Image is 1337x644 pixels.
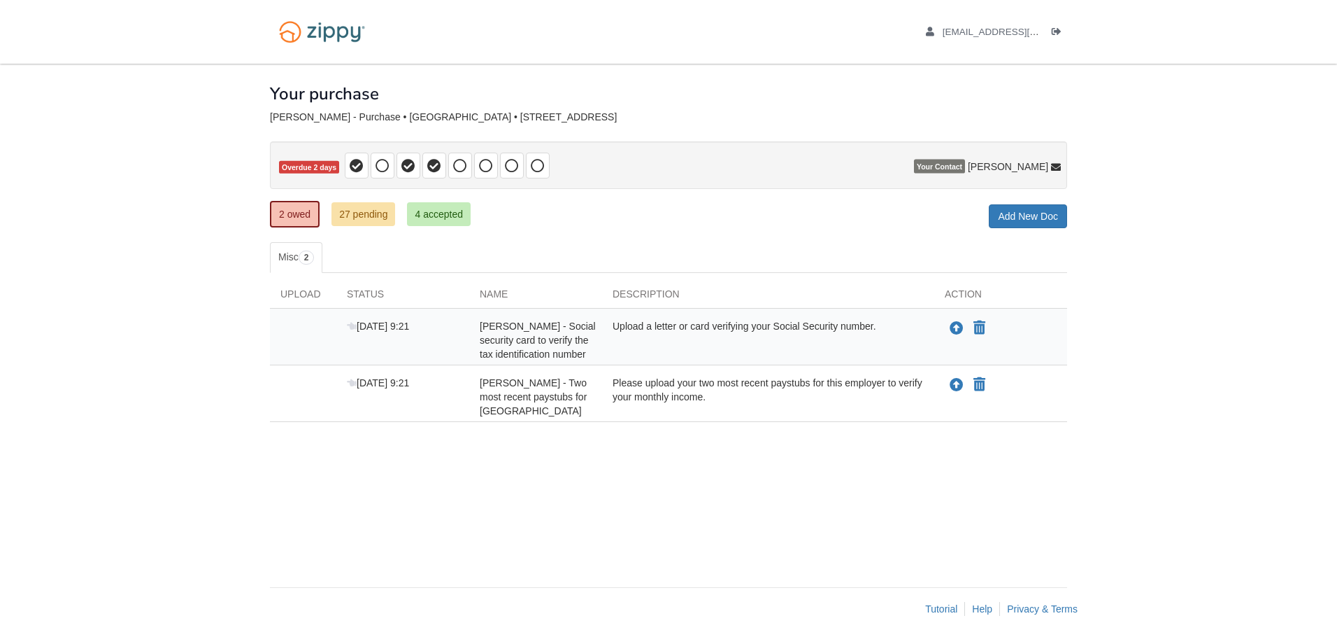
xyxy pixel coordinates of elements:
a: 2 owed [270,201,320,227]
img: Logo [270,14,374,50]
a: Log out [1052,27,1067,41]
span: Your Contact [914,160,965,174]
span: drwilkins2016@gmail.com [943,27,1103,37]
a: Tutorial [925,603,957,615]
div: [PERSON_NAME] - Purchase • [GEOGRAPHIC_DATA] • [STREET_ADDRESS] [270,111,1067,123]
span: Overdue 2 days [279,161,339,174]
a: 27 pending [331,202,395,226]
a: Help [972,603,992,615]
a: Privacy & Terms [1007,603,1078,615]
div: Description [602,287,934,308]
a: Misc [270,242,322,273]
span: [DATE] 9:21 [347,321,409,332]
button: Declare Danielle Jackson - Social security card to verify the tax identification number not appli... [972,320,987,337]
div: Please upload your two most recent paystubs for this employer to verify your monthly income. [602,376,934,418]
button: Declare Danielle Jackson - Two most recent paystubs for Lake City Bank not applicable [972,377,987,393]
div: Upload a letter or card verifying your Social Security number. [602,319,934,361]
span: [PERSON_NAME] - Social security card to verify the tax identification number [480,321,596,360]
a: edit profile [926,27,1103,41]
div: Status [336,287,469,308]
button: Upload Danielle Jackson - Social security card to verify the tax identification number [948,319,965,337]
a: Add New Doc [989,204,1067,228]
div: Upload [270,287,336,308]
span: 2 [299,251,315,265]
button: Upload Danielle Jackson - Two most recent paystubs for Lake City Bank [948,376,965,394]
div: Name [469,287,602,308]
a: 4 accepted [407,202,471,226]
span: [DATE] 9:21 [347,377,409,388]
h1: Your purchase [270,85,379,103]
span: [PERSON_NAME] [968,160,1048,174]
span: [PERSON_NAME] - Two most recent paystubs for [GEOGRAPHIC_DATA] [480,377,587,416]
div: Action [934,287,1067,308]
